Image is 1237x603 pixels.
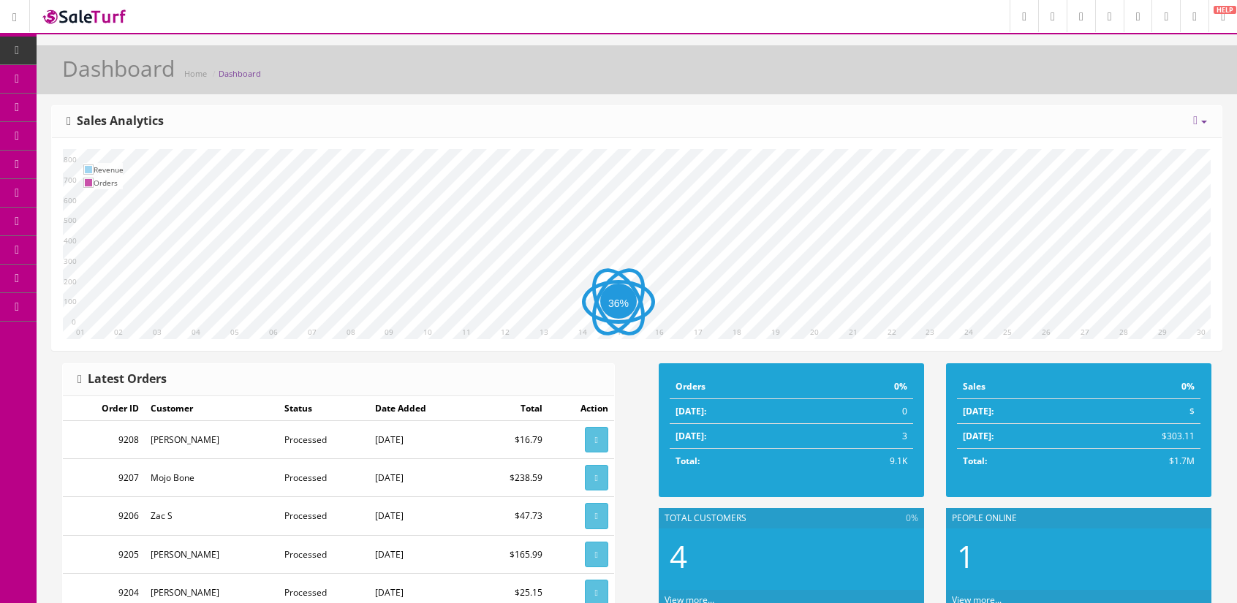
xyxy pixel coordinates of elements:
[369,535,474,573] td: [DATE]
[63,459,145,497] td: 9207
[145,421,279,459] td: [PERSON_NAME]
[94,163,124,176] td: Revenue
[963,405,994,417] strong: [DATE]:
[676,430,706,442] strong: [DATE]:
[279,535,368,573] td: Processed
[474,459,548,497] td: $238.59
[474,497,548,535] td: $47.73
[145,535,279,573] td: [PERSON_NAME]
[1075,399,1200,424] td: $
[676,405,706,417] strong: [DATE]:
[63,396,145,421] td: Order ID
[369,396,474,421] td: Date Added
[814,424,913,449] td: 3
[63,535,145,573] td: 9205
[1075,374,1200,399] td: 0%
[946,508,1211,528] div: People Online
[145,396,279,421] td: Customer
[94,176,124,189] td: Orders
[63,421,145,459] td: 9208
[906,512,918,525] span: 0%
[279,459,368,497] td: Processed
[77,373,167,386] h3: Latest Orders
[369,421,474,459] td: [DATE]
[67,115,164,128] h3: Sales Analytics
[219,68,261,79] a: Dashboard
[474,421,548,459] td: $16.79
[145,497,279,535] td: Zac S
[670,539,913,573] h2: 4
[145,459,279,497] td: Mojo Bone
[1075,449,1200,474] td: $1.7M
[63,497,145,535] td: 9206
[548,396,614,421] td: Action
[670,374,814,399] td: Orders
[369,459,474,497] td: [DATE]
[41,7,129,26] img: SaleTurf
[814,399,913,424] td: 0
[676,455,700,467] strong: Total:
[1075,424,1200,449] td: $303.11
[279,497,368,535] td: Processed
[957,374,1075,399] td: Sales
[957,539,1200,573] h2: 1
[279,396,368,421] td: Status
[963,430,994,442] strong: [DATE]:
[474,535,548,573] td: $165.99
[184,68,207,79] a: Home
[279,421,368,459] td: Processed
[474,396,548,421] td: Total
[1214,6,1236,14] span: HELP
[369,497,474,535] td: [DATE]
[62,56,175,80] h1: Dashboard
[814,374,913,399] td: 0%
[659,508,924,528] div: Total Customers
[963,455,987,467] strong: Total:
[814,449,913,474] td: 9.1K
